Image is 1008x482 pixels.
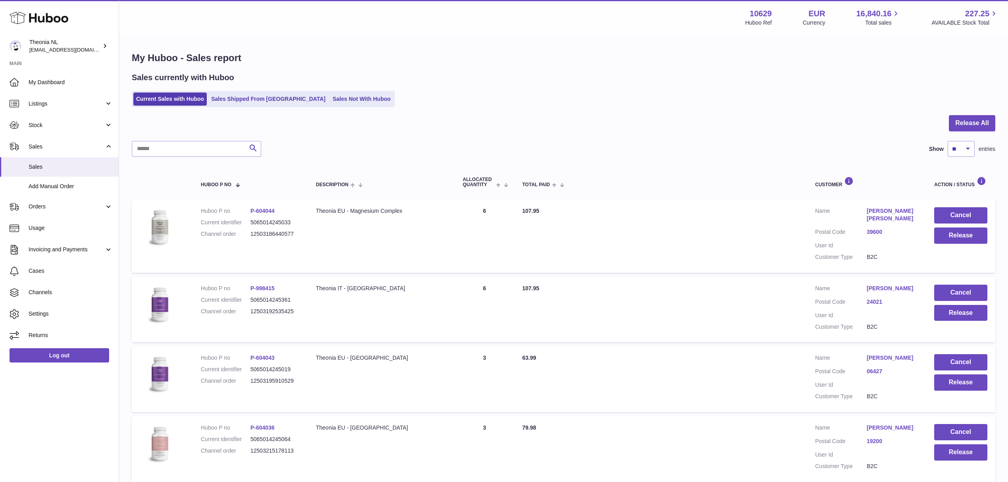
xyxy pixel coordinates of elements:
[201,447,250,455] dt: Channel order
[455,277,514,343] td: 6
[133,93,207,106] a: Current Sales with Huboo
[10,348,109,362] a: Log out
[250,219,300,226] dd: 5065014245033
[965,8,989,19] span: 227.25
[132,72,234,83] h2: Sales currently with Huboo
[201,424,250,432] dt: Huboo P no
[316,207,447,215] div: Theonia EU - Magnesium Complex
[201,285,250,292] dt: Huboo P no
[949,115,995,131] button: Release All
[250,230,300,238] dd: 12503186440577
[250,377,300,385] dd: 12503195910529
[934,354,987,370] button: Cancel
[140,354,179,394] img: 106291725893172.jpg
[10,40,21,52] img: info@wholesomegoods.eu
[455,199,514,272] td: 6
[867,323,918,331] dd: B2C
[250,366,300,373] dd: 5065014245019
[522,208,539,214] span: 107.95
[931,8,998,27] a: 227.25 AVAILABLE Stock Total
[316,182,348,187] span: Description
[29,289,113,296] span: Channels
[29,79,113,86] span: My Dashboard
[934,228,987,244] button: Release
[856,8,900,27] a: 16,840.16 Total sales
[815,253,867,261] dt: Customer Type
[463,177,494,187] span: ALLOCATED Quantity
[250,447,300,455] dd: 12503215178113
[201,207,250,215] dt: Huboo P no
[867,354,918,362] a: [PERSON_NAME]
[815,381,867,389] dt: User Id
[201,219,250,226] dt: Current identifier
[856,8,891,19] span: 16,840.16
[140,285,179,324] img: 106291725893008.jpg
[815,424,867,434] dt: Name
[934,177,987,187] div: Action / Status
[815,312,867,319] dt: User Id
[867,463,918,470] dd: B2C
[29,183,113,190] span: Add Manual Order
[815,228,867,238] dt: Postal Code
[29,100,104,108] span: Listings
[140,207,179,247] img: 106291725893142.jpg
[201,308,250,315] dt: Channel order
[250,285,275,291] a: P-998415
[815,242,867,249] dt: User Id
[250,355,275,361] a: P-604043
[867,253,918,261] dd: B2C
[934,207,987,224] button: Cancel
[455,346,514,412] td: 3
[745,19,772,27] div: Huboo Ref
[330,93,393,106] a: Sales Not With Huboo
[815,368,867,377] dt: Postal Code
[201,230,250,238] dt: Channel order
[803,19,825,27] div: Currency
[29,143,104,150] span: Sales
[934,444,987,461] button: Release
[29,246,104,253] span: Invoicing and Payments
[931,19,998,27] span: AVAILABLE Stock Total
[208,93,328,106] a: Sales Shipped From [GEOGRAPHIC_DATA]
[316,285,447,292] div: Theonia IT - [GEOGRAPHIC_DATA]
[815,451,867,459] dt: User Id
[29,267,113,275] span: Cases
[29,203,104,210] span: Orders
[867,393,918,400] dd: B2C
[934,374,987,391] button: Release
[250,208,275,214] a: P-604044
[522,355,536,361] span: 63.99
[815,463,867,470] dt: Customer Type
[250,436,300,443] dd: 5065014245064
[250,296,300,304] dd: 5065014245361
[250,424,275,431] a: P-604036
[979,145,995,153] span: entries
[522,285,539,291] span: 107.95
[867,438,918,445] a: 19200
[867,207,918,222] a: [PERSON_NAME] [PERSON_NAME]
[29,332,113,339] span: Returns
[867,424,918,432] a: [PERSON_NAME]
[750,8,772,19] strong: 10629
[201,366,250,373] dt: Current identifier
[201,354,250,362] dt: Huboo P no
[815,438,867,447] dt: Postal Code
[815,207,867,224] dt: Name
[201,377,250,385] dt: Channel order
[132,52,995,64] h1: My Huboo - Sales report
[867,285,918,292] a: [PERSON_NAME]
[815,323,867,331] dt: Customer Type
[934,285,987,301] button: Cancel
[815,177,918,187] div: Customer
[522,424,536,431] span: 79.98
[455,416,514,482] td: 3
[316,354,447,362] div: Theonia EU - [GEOGRAPHIC_DATA]
[867,298,918,306] a: 24021
[929,145,944,153] label: Show
[29,39,101,54] div: Theonia NL
[815,354,867,364] dt: Name
[29,121,104,129] span: Stock
[815,298,867,308] dt: Postal Code
[201,436,250,443] dt: Current identifier
[140,424,179,464] img: 106291725893222.jpg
